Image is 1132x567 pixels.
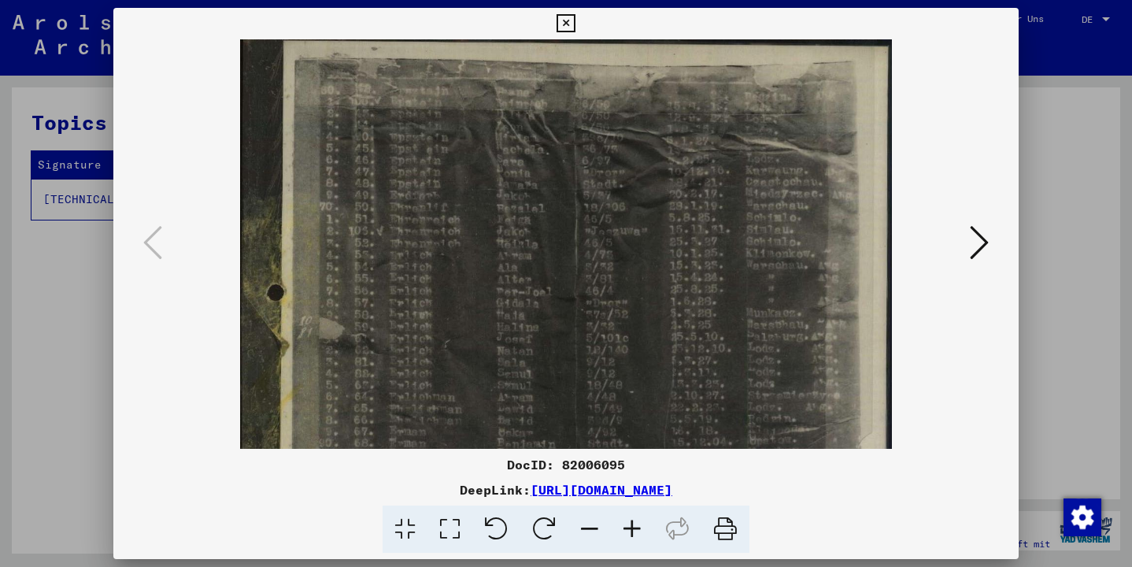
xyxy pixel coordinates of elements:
a: [URL][DOMAIN_NAME] [531,482,672,498]
div: Zustimmung ändern [1063,498,1101,535]
div: DocID: 82006095 [113,455,1019,474]
img: Zustimmung ändern [1064,498,1101,536]
div: DeepLink: [113,480,1019,499]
